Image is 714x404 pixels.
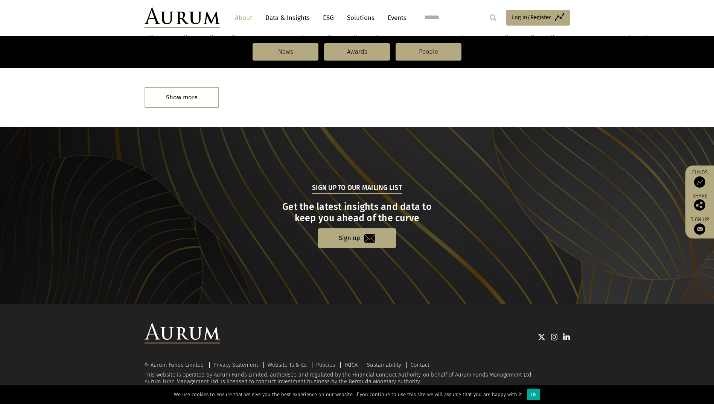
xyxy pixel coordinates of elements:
[384,11,406,25] a: Events
[527,389,540,400] div: Ok
[316,361,335,368] a: Policies
[344,361,358,368] a: FATCA
[145,87,219,108] div: Show more
[145,8,220,28] img: Aurum
[319,11,338,25] a: ESG
[268,361,307,368] a: Website Ts & Cs
[213,361,258,368] a: Privacy Statement
[231,11,256,25] a: About
[367,361,401,368] a: Sustainability
[145,201,569,224] h3: Get the latest insights and data to keep you ahead of the curve
[694,199,705,211] img: Share this post
[262,11,314,25] a: Data & Insights
[506,10,570,26] a: Log in/Register
[253,43,318,61] a: News
[694,223,705,235] img: Sign up to our newsletter
[694,176,705,188] img: Access Funds
[396,43,461,61] a: People
[551,333,558,341] img: Instagram icon
[563,333,570,341] img: Linkedin icon
[689,193,710,211] div: Share
[689,169,710,188] a: Funds
[689,216,710,235] a: Sign up
[145,362,208,368] div: © Aurum Funds Limited
[512,13,551,22] span: Log in/Register
[486,10,501,25] input: Submit
[411,361,429,368] a: Contact
[538,333,545,341] img: Twitter icon
[318,228,396,248] a: Sign up
[312,183,402,194] h5: Sign up to our mailing list
[324,43,390,61] a: Awards
[145,323,220,343] img: Aurum Logo
[343,11,378,25] a: Solutions
[145,362,570,385] div: This website is operated by Aurum Funds Limited, authorised and regulated by the Financial Conduc...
